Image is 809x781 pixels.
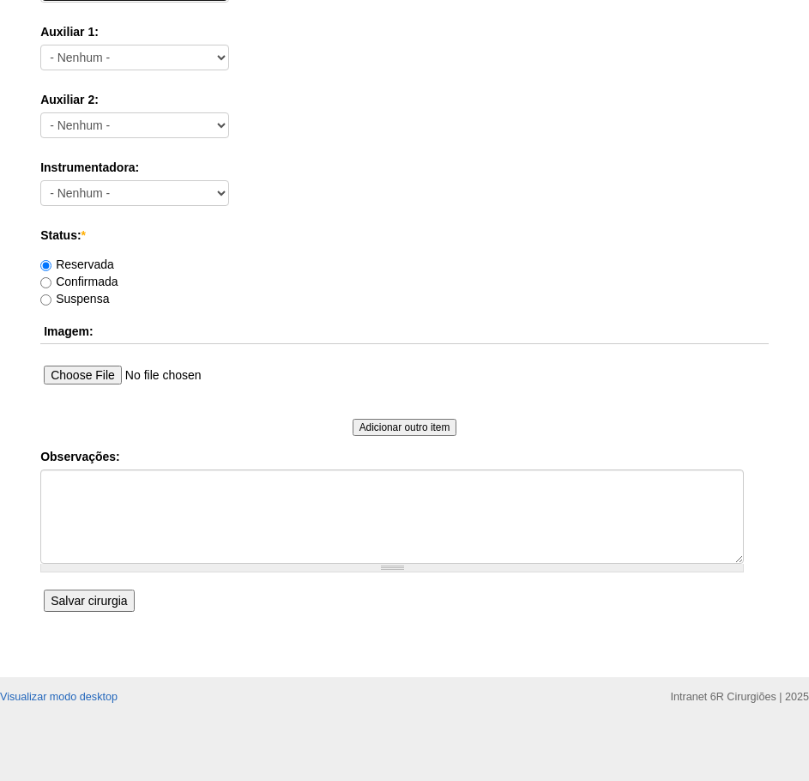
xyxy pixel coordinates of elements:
[40,159,769,176] label: Instrumentadora:
[40,292,109,306] label: Suspensa
[353,419,457,436] input: Adicionar outro item
[82,228,86,242] span: Este campo é obrigatório.
[40,277,51,288] input: Confirmada
[40,257,114,271] label: Reservada
[44,590,134,612] input: Salvar cirurgia
[40,23,769,40] label: Auxiliar 1:
[671,688,809,705] div: Intranet 6R Cirurgiões | 2025
[40,319,769,344] th: Imagem:
[40,448,769,465] label: Observações:
[40,91,769,108] label: Auxiliar 2:
[40,227,769,244] label: Status:
[40,275,118,288] label: Confirmada
[40,260,51,271] input: Reservada
[40,294,51,306] input: Suspensa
